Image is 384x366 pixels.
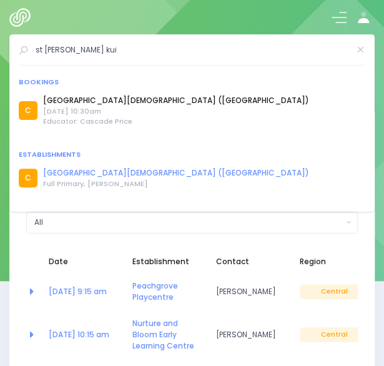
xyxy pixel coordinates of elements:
button: All [26,212,358,234]
div: C [19,101,37,120]
span: Central [300,327,368,342]
span: Establishment [132,256,201,267]
span: [PERSON_NAME] [216,286,285,297]
img: Logo [9,8,36,27]
a: Peachgrove Playcentre [132,280,178,302]
input: Search for anything (like establishments, bookings, or feedback) [36,41,349,59]
div: Establishments [19,149,365,160]
span: Region [300,256,368,267]
span: Date [49,256,117,267]
td: Central [292,273,368,310]
a: [GEOGRAPHIC_DATA][DEMOGRAPHIC_DATA] ([GEOGRAPHIC_DATA]) [43,95,309,106]
span: [PERSON_NAME] [216,329,285,340]
td: <a href="https://app.stjis.org.nz/bookings/523867" class="font-weight-bold">01 Sep at 9:15 am</a> [41,273,125,310]
span: Educator: Cascade Price [43,116,309,127]
td: <a href="https://app.stjis.org.nz/establishments/204584" class="font-weight-bold">Peachgrove Play... [125,273,209,310]
a: [DATE] 10:15 am [49,329,109,340]
span: Central [300,284,368,299]
div: C [19,169,37,187]
td: Central [292,310,368,359]
span: Full Primary, [PERSON_NAME] [43,179,309,189]
td: <a href="https://app.stjis.org.nz/bookings/523841" class="font-weight-bold">01 Sep at 10:15 am</a> [41,310,125,359]
td: Raelene Gaffaney [209,273,292,310]
td: <a href="https://app.stjis.org.nz/establishments/208746" class="font-weight-bold">Nurture and Blo... [125,310,209,359]
a: Nurture and Bloom Early Learning Centre [132,318,194,351]
div: All [34,217,343,228]
div: Bookings [19,77,365,87]
span: [DATE] 10:30am [43,106,309,117]
td: Lina Kim [209,310,292,359]
a: [DATE] 9:15 am [49,286,107,297]
a: [GEOGRAPHIC_DATA][DEMOGRAPHIC_DATA] ([GEOGRAPHIC_DATA]) [43,167,309,179]
span: Contact [216,256,285,267]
